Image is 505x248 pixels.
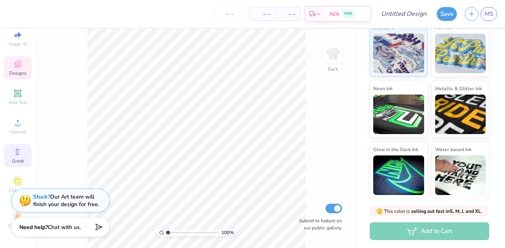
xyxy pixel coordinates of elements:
[435,84,482,93] span: Metallic & Glitter Ink
[8,223,27,229] span: Decorate
[375,6,433,22] input: Untitled Design
[221,229,234,236] span: 100 %
[435,34,486,73] img: Puff Ink
[33,193,99,208] div: Our Art team will finish your design for free.
[437,7,457,21] button: Save
[4,187,32,200] span: Clipart & logos
[215,7,245,21] input: – –
[435,95,486,134] img: Metallic & Glitter Ink
[435,155,486,195] img: Water based Ink
[376,208,482,215] span: This color is .
[295,217,342,231] label: Submit to feature on our public gallery.
[33,193,50,201] strong: Stuck?
[328,66,338,73] div: Back
[9,70,26,76] span: Designs
[435,145,471,153] span: Water based Ink
[254,10,270,18] span: – –
[19,223,48,231] strong: Need help?
[8,99,27,106] span: Add Text
[484,9,493,19] span: MS
[373,34,424,73] img: Standard
[373,145,418,153] span: Glow in the Dark Ink
[373,95,424,134] img: Neon Ink
[411,208,481,214] strong: selling out fast in S, M, L and XL
[373,84,393,93] span: Neon Ink
[12,158,24,164] span: Greek
[376,208,383,215] span: 🫣
[10,129,26,135] span: Upload
[280,10,296,18] span: – –
[330,10,339,18] span: N/A
[9,41,27,47] span: Image AI
[344,11,352,17] span: FREE
[481,7,497,21] a: MS
[325,46,341,62] img: Back
[373,155,424,195] img: Glow in the Dark Ink
[48,223,81,231] span: Chat with us.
